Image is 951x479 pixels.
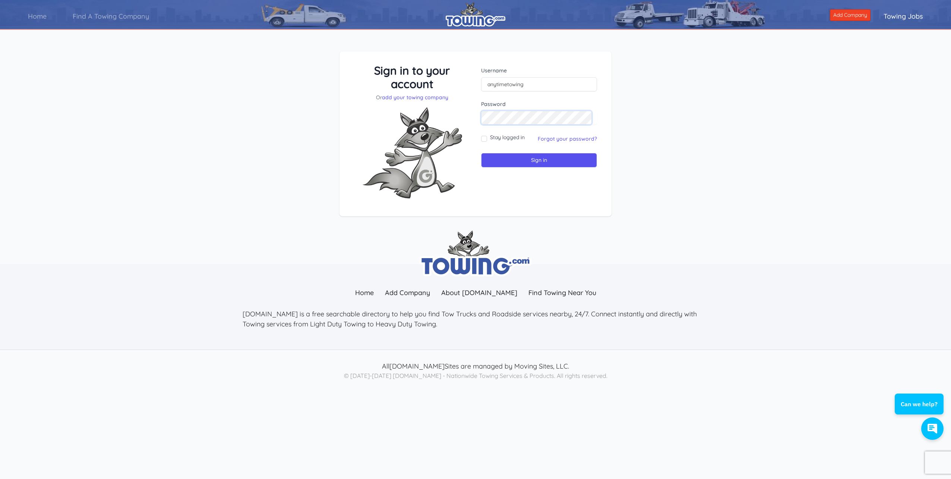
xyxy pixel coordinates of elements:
a: Add Company [379,285,436,301]
iframe: Conversations [889,373,951,447]
img: logo.png [446,2,505,26]
a: Add Company [830,9,871,21]
span: © [DATE]-[DATE] [DOMAIN_NAME] - Nationwide Towing Services & Products. All rights reserved. [344,372,607,379]
img: towing [420,231,531,276]
label: Password [481,100,597,108]
a: Forgot your password? [538,135,597,142]
h3: Sign in to your account [354,64,470,91]
p: [DOMAIN_NAME] is a free searchable directory to help you find Tow Trucks and Roadside services ne... [243,309,708,329]
label: Username [481,67,597,74]
p: Or [354,94,470,101]
a: About [DOMAIN_NAME] [436,285,523,301]
a: Home [15,6,60,27]
a: Find A Towing Company [60,6,162,27]
label: Stay logged in [490,134,525,141]
a: Find Towing Near You [523,285,602,301]
a: add your towing company [382,94,448,101]
a: Home [350,285,379,301]
img: Fox-Excited.png [356,101,468,204]
a: Towing Jobs [871,6,936,27]
input: Sign in [481,153,597,168]
a: [DOMAIN_NAME] [389,362,445,370]
p: All Sites are managed by Moving Sites, LLC. [243,361,708,371]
